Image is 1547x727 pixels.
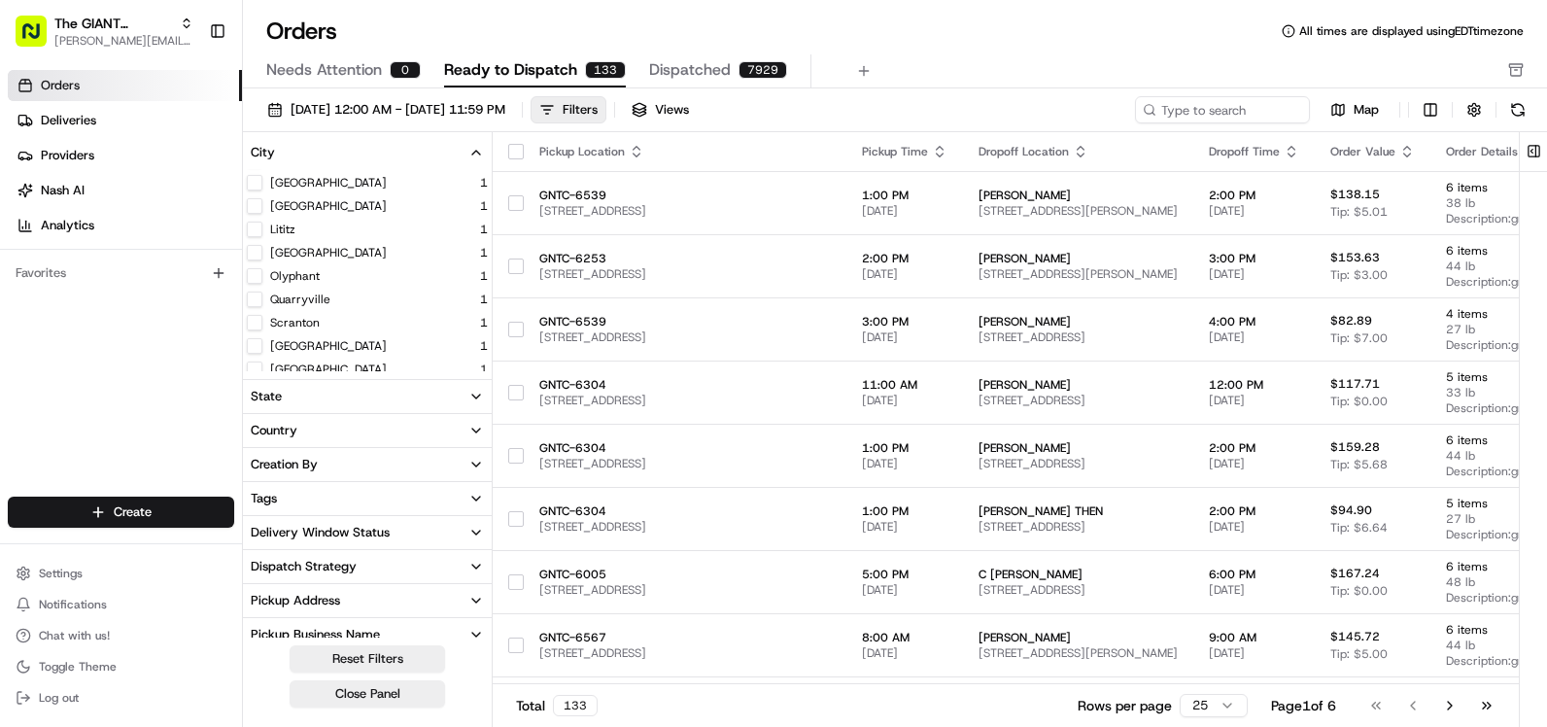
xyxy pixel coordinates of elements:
[1209,377,1299,393] span: 12:00 PM
[539,567,831,582] span: GNTC-6005
[444,58,577,82] span: Ready to Dispatch
[8,591,234,618] button: Notifications
[480,222,488,237] span: 1
[539,188,831,203] span: GNTC-6539
[8,70,242,101] a: Orders
[862,203,947,219] span: [DATE]
[480,315,488,330] span: 1
[270,222,295,237] label: Lititz
[539,519,831,535] span: [STREET_ADDRESS]
[8,622,234,649] button: Chat with us!
[979,503,1178,519] span: [PERSON_NAME] THEN
[1330,502,1372,518] span: $94.90
[251,626,380,643] div: Pickup Business Name
[251,592,340,609] div: Pickup Address
[1330,267,1388,283] span: Tip: $3.00
[251,422,297,439] div: Country
[184,282,312,301] span: API Documentation
[862,519,947,535] span: [DATE]
[1318,98,1392,121] button: Map
[243,414,492,447] button: Country
[19,284,35,299] div: 📗
[1209,393,1299,408] span: [DATE]
[39,690,79,706] span: Log out
[862,393,947,408] span: [DATE]
[623,96,698,123] button: Views
[19,19,58,58] img: Nash
[270,338,387,354] label: [GEOGRAPHIC_DATA]
[1209,582,1299,598] span: [DATE]
[1209,203,1299,219] span: [DATE]
[270,175,387,190] button: [GEOGRAPHIC_DATA]
[243,550,492,583] button: Dispatch Strategy
[862,582,947,598] span: [DATE]
[862,314,947,329] span: 3:00 PM
[8,684,234,711] button: Log out
[1330,566,1380,581] span: $167.24
[862,377,947,393] span: 11:00 AM
[553,695,598,716] div: 133
[251,144,275,161] div: City
[8,140,242,171] a: Providers
[539,266,831,282] span: [STREET_ADDRESS]
[137,329,235,344] a: Powered byPylon
[1330,646,1388,662] span: Tip: $5.00
[539,456,831,471] span: [STREET_ADDRESS]
[251,524,390,541] div: Delivery Window Status
[979,440,1178,456] span: [PERSON_NAME]
[539,645,831,661] span: [STREET_ADDRESS]
[270,292,330,307] label: Quarryville
[66,186,319,205] div: Start new chat
[243,584,492,617] button: Pickup Address
[251,490,277,507] div: Tags
[156,274,320,309] a: 💻API Documentation
[41,147,94,164] span: Providers
[8,8,201,54] button: The GIANT Company[PERSON_NAME][EMAIL_ADDRESS][PERSON_NAME][DOMAIN_NAME]
[266,58,382,82] span: Needs Attention
[480,245,488,260] span: 1
[1209,144,1299,159] div: Dropoff Time
[862,645,947,661] span: [DATE]
[979,630,1178,645] span: [PERSON_NAME]
[979,144,1178,159] div: Dropoff Location
[54,33,193,49] button: [PERSON_NAME][EMAIL_ADDRESS][PERSON_NAME][DOMAIN_NAME]
[39,566,83,581] span: Settings
[539,582,831,598] span: [STREET_ADDRESS]
[114,503,152,521] span: Create
[979,582,1178,598] span: [STREET_ADDRESS]
[243,618,492,651] button: Pickup Business Name
[1330,583,1388,599] span: Tip: $0.00
[862,251,947,266] span: 2:00 PM
[480,268,488,284] span: 1
[290,645,445,673] button: Reset Filters
[270,315,320,330] label: Scranton
[1209,630,1299,645] span: 9:00 AM
[8,497,234,528] button: Create
[243,380,492,413] button: State
[480,198,488,214] span: 1
[1330,520,1388,536] span: Tip: $6.64
[164,284,180,299] div: 💻
[539,630,831,645] span: GNTC-6567
[8,653,234,680] button: Toggle Theme
[862,630,947,645] span: 8:00 AM
[290,680,445,708] button: Close Panel
[516,695,598,716] div: Total
[1209,188,1299,203] span: 2:00 PM
[862,456,947,471] span: [DATE]
[1330,330,1388,346] span: Tip: $7.00
[270,268,320,284] button: Olyphant
[8,258,234,289] div: Favorites
[531,96,606,123] button: Filters
[8,175,242,206] a: Nash AI
[66,205,246,221] div: We're available if you need us!
[539,377,831,393] span: GNTC-6304
[270,245,387,260] label: [GEOGRAPHIC_DATA]
[979,266,1178,282] span: [STREET_ADDRESS][PERSON_NAME]
[979,393,1178,408] span: [STREET_ADDRESS]
[739,61,787,79] div: 7929
[862,329,947,345] span: [DATE]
